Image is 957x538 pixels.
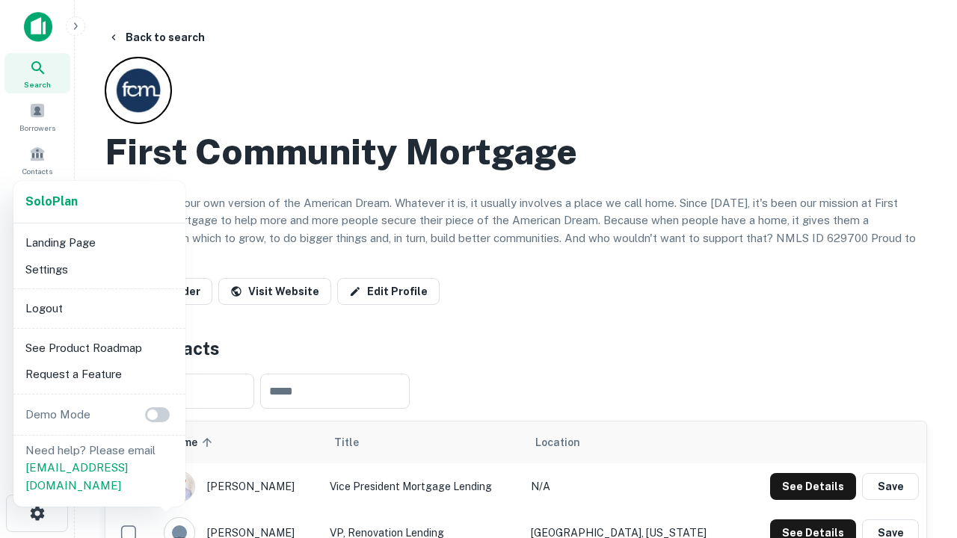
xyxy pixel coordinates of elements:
p: Need help? Please email [25,442,173,495]
strong: Solo Plan [25,194,78,208]
li: See Product Roadmap [19,335,179,362]
p: Demo Mode [19,406,96,424]
a: [EMAIL_ADDRESS][DOMAIN_NAME] [25,461,128,492]
li: Logout [19,295,179,322]
li: Settings [19,256,179,283]
li: Request a Feature [19,361,179,388]
li: Landing Page [19,229,179,256]
iframe: Chat Widget [882,371,957,442]
a: SoloPlan [25,193,78,211]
